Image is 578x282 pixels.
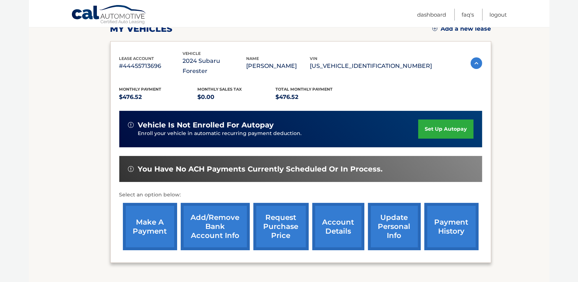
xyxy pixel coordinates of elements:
a: Cal Automotive [71,5,147,26]
p: Enroll your vehicle in automatic recurring payment deduction. [138,130,419,138]
a: account details [312,203,364,250]
a: FAQ's [462,9,474,21]
a: Add a new lease [432,25,491,32]
p: #44455713696 [119,61,183,71]
a: payment history [424,203,479,250]
a: request purchase price [253,203,309,250]
h2: my vehicles [110,23,173,34]
img: alert-white.svg [128,166,134,172]
img: add.svg [432,26,437,31]
p: [PERSON_NAME] [247,61,310,71]
span: vehicle [183,51,201,56]
p: $476.52 [119,92,198,102]
a: Logout [490,9,507,21]
span: Monthly Payment [119,87,162,92]
p: $476.52 [276,92,354,102]
a: make a payment [123,203,177,250]
a: Dashboard [418,9,446,21]
a: update personal info [368,203,421,250]
p: 2024 Subaru Forester [183,56,247,76]
p: $0.00 [197,92,276,102]
span: lease account [119,56,154,61]
img: accordion-active.svg [471,57,482,69]
span: You have no ACH payments currently scheduled or in process. [138,165,383,174]
a: set up autopay [418,120,473,139]
span: Monthly sales Tax [197,87,242,92]
span: Total Monthly Payment [276,87,333,92]
span: name [247,56,259,61]
span: vehicle is not enrolled for autopay [138,121,274,130]
span: vin [310,56,318,61]
p: Select an option below: [119,191,482,199]
a: Add/Remove bank account info [181,203,250,250]
img: alert-white.svg [128,122,134,128]
p: [US_VEHICLE_IDENTIFICATION_NUMBER] [310,61,432,71]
